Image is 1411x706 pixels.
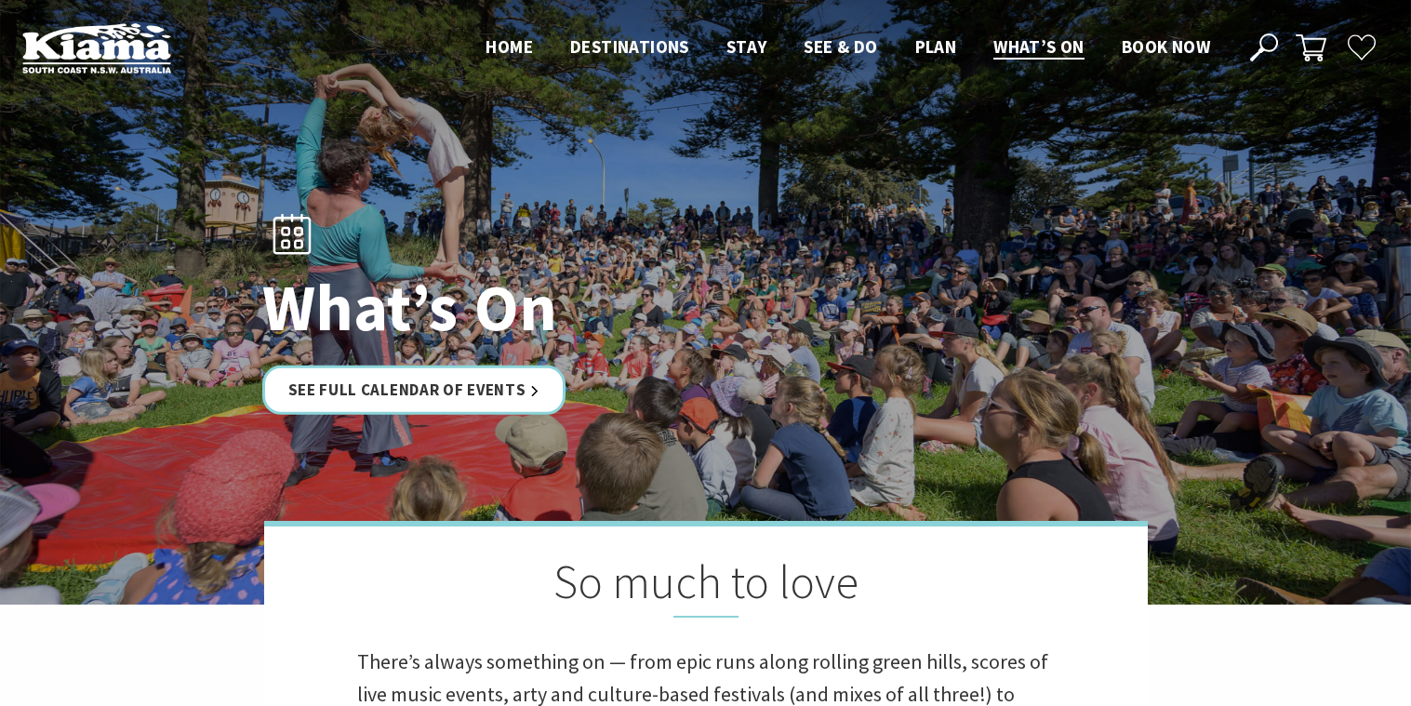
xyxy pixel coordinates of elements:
[804,35,877,58] span: See & Do
[570,35,689,58] span: Destinations
[357,554,1055,618] h2: So much to love
[993,35,1085,58] span: What’s On
[726,35,767,58] span: Stay
[262,272,788,343] h1: What’s On
[22,22,171,73] img: Kiama Logo
[467,33,1229,63] nav: Main Menu
[262,366,566,415] a: See Full Calendar of Events
[486,35,533,58] span: Home
[1122,35,1210,58] span: Book now
[915,35,957,58] span: Plan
